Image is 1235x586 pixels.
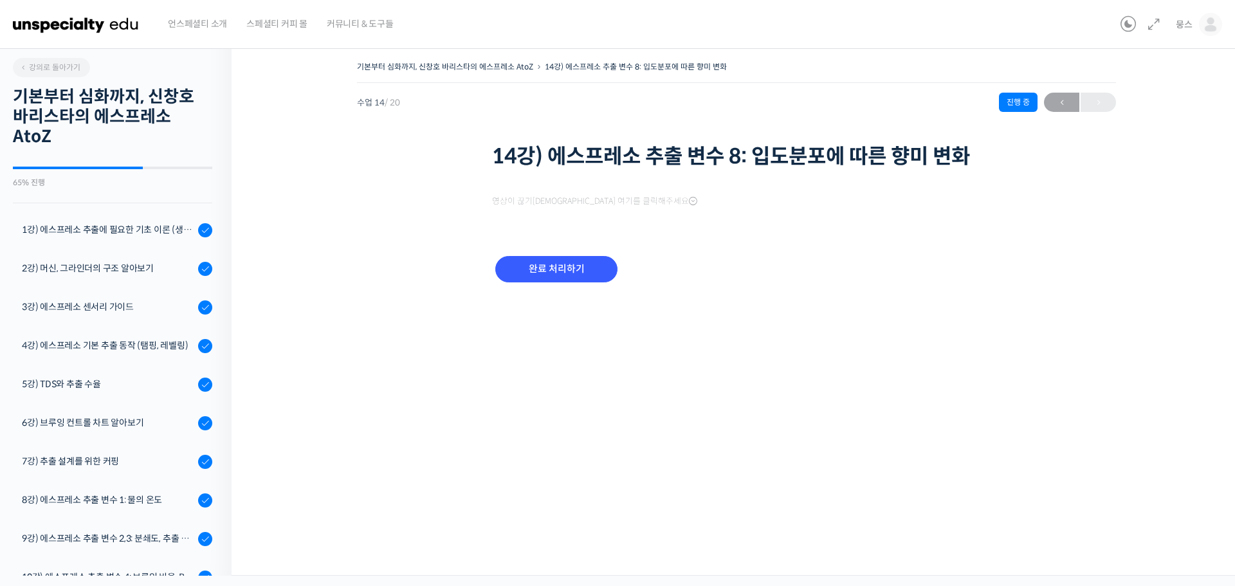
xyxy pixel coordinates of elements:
div: 9강) 에스프레소 추출 변수 2,3: 분쇄도, 추출 시간 [22,531,194,545]
h2: 기본부터 심화까지, 신창호 바리스타의 에스프레소 AtoZ [13,87,212,147]
div: 8강) 에스프레소 추출 변수 1: 물의 온도 [22,493,194,507]
div: 7강) 추출 설계를 위한 커핑 [22,454,194,468]
a: 14강) 에스프레소 추출 변수 8: 입도분포에 따른 향미 변화 [545,62,727,71]
span: 강의로 돌아가기 [19,62,80,72]
span: 영상이 끊기[DEMOGRAPHIC_DATA] 여기를 클릭해주세요 [492,196,697,206]
div: 4강) 에스프레소 기본 추출 동작 (탬핑, 레벨링) [22,338,194,353]
span: ← [1044,94,1079,111]
div: 6강) 브루잉 컨트롤 차트 알아보기 [22,416,194,430]
div: 진행 중 [999,93,1038,112]
a: ←이전 [1044,93,1079,112]
div: 65% 진행 [13,179,212,187]
a: 강의로 돌아가기 [13,58,90,77]
div: 3강) 에스프레소 센서리 가이드 [22,300,194,314]
input: 완료 처리하기 [495,256,617,282]
span: / 20 [385,97,400,108]
div: 10강) 에스프레소 추출 변수 4: 브루잉 비율, Brew Ratio [22,570,194,584]
h1: 14강) 에스프레소 추출 변수 8: 입도분포에 따른 향미 변화 [492,144,981,169]
span: 수업 14 [357,98,400,107]
span: 뭉스 [1176,19,1193,30]
div: 5강) TDS와 추출 수율 [22,377,194,391]
div: 2강) 머신, 그라인더의 구조 알아보기 [22,261,194,275]
div: 1강) 에스프레소 추출에 필요한 기초 이론 (생두, 가공, 로스팅) [22,223,194,237]
a: 기본부터 심화까지, 신창호 바리스타의 에스프레소 AtoZ [357,62,533,71]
